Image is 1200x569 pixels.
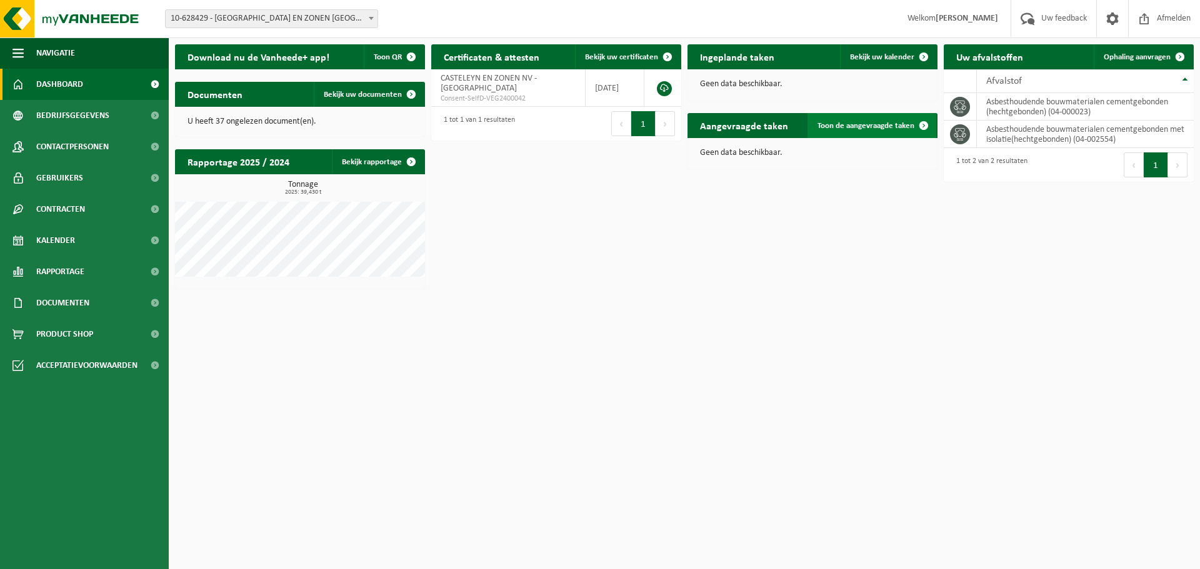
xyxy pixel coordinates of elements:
span: Gebruikers [36,162,83,194]
button: Next [1168,152,1187,177]
span: 2025: 39,430 t [181,189,425,195]
a: Bekijk uw certificaten [575,44,680,69]
span: Contactpersonen [36,131,109,162]
span: CASTELEYN EN ZONEN NV - [GEOGRAPHIC_DATA] [441,74,537,93]
button: Previous [1124,152,1144,177]
h2: Download nu de Vanheede+ app! [175,44,342,69]
div: 1 tot 2 van 2 resultaten [950,151,1027,179]
button: Next [656,111,675,136]
h3: Tonnage [181,181,425,195]
p: U heeft 37 ongelezen document(en). [187,117,412,126]
span: Afvalstof [986,76,1022,86]
span: Rapportage [36,256,84,287]
span: Toon QR [374,53,402,61]
td: [DATE] [586,69,644,107]
span: Navigatie [36,37,75,69]
button: 1 [1144,152,1168,177]
span: Toon de aangevraagde taken [817,122,914,130]
h2: Rapportage 2025 / 2024 [175,149,302,174]
span: Documenten [36,287,89,319]
a: Toon de aangevraagde taken [807,113,936,138]
a: Bekijk rapportage [332,149,424,174]
span: Dashboard [36,69,83,100]
h2: Certificaten & attesten [431,44,552,69]
td: asbesthoudende bouwmaterialen cementgebonden met isolatie(hechtgebonden) (04-002554) [977,121,1194,148]
td: asbesthoudende bouwmaterialen cementgebonden (hechtgebonden) (04-000023) [977,93,1194,121]
a: Bekijk uw kalender [840,44,936,69]
span: 10-628429 - CASTELEYN EN ZONEN NV - MEULEBEKE [166,10,377,27]
span: 10-628429 - CASTELEYN EN ZONEN NV - MEULEBEKE [165,9,378,28]
div: 1 tot 1 van 1 resultaten [437,110,515,137]
span: Bedrijfsgegevens [36,100,109,131]
a: Bekijk uw documenten [314,82,424,107]
h2: Aangevraagde taken [687,113,801,137]
button: 1 [631,111,656,136]
p: Geen data beschikbaar. [700,80,925,89]
span: Product Shop [36,319,93,350]
a: Ophaling aanvragen [1094,44,1192,69]
span: Consent-SelfD-VEG2400042 [441,94,576,104]
h2: Ingeplande taken [687,44,787,69]
span: Ophaling aanvragen [1104,53,1171,61]
button: Previous [611,111,631,136]
span: Bekijk uw certificaten [585,53,658,61]
h2: Uw afvalstoffen [944,44,1036,69]
button: Toon QR [364,44,424,69]
span: Acceptatievoorwaarden [36,350,137,381]
h2: Documenten [175,82,255,106]
strong: [PERSON_NAME] [936,14,998,23]
span: Bekijk uw documenten [324,91,402,99]
p: Geen data beschikbaar. [700,149,925,157]
span: Contracten [36,194,85,225]
span: Kalender [36,225,75,256]
span: Bekijk uw kalender [850,53,914,61]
